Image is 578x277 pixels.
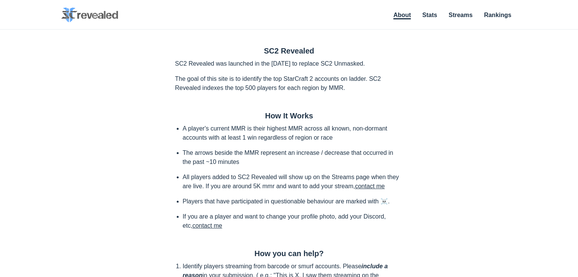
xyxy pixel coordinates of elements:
li: A player's current MMR is their highest MMR across all known, non-dormant accounts with at least ... [183,124,403,142]
img: SC2 Revealed [61,8,118,22]
h2: How It Works [175,112,403,120]
a: Rankings [484,12,511,18]
a: Stats [422,12,437,18]
h2: How you can help? [175,249,403,258]
a: About [393,12,411,19]
a: contact me [355,183,385,189]
li: All players added to SC2 Revealed will show up on the Streams page when they are live. If you are... [183,173,403,191]
a: Streams [448,12,472,18]
li: If you are a player and want to change your profile photo, add your Discord, etc, [183,212,403,230]
p: SC2 Revealed was launched in the [DATE] to replace SC2 Unmasked. [175,59,403,68]
a: contact me [192,222,222,229]
li: Players that have participated in questionable behaviour are marked with ☠️. [183,197,403,206]
p: The goal of this site is to identify the top StarCraft 2 accounts on ladder. SC2 Revealed indexes... [175,74,403,93]
li: The arrows beside the MMR represent an increase / decrease that occurred in the past ~10 minutes [183,148,403,167]
h2: SC2 Revealed [175,47,403,55]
